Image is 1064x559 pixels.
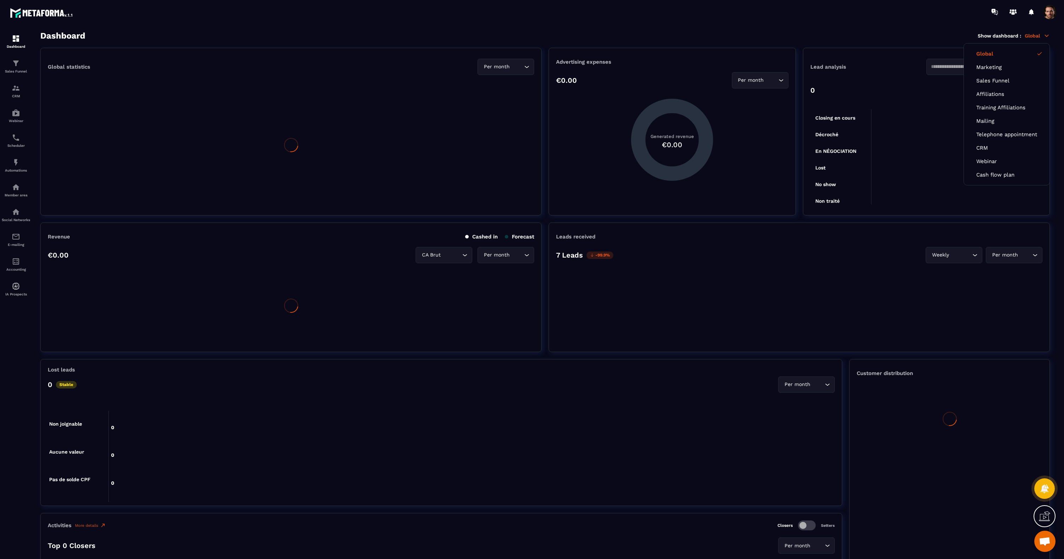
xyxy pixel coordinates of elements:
p: Global [1025,33,1050,39]
tspan: Closing en cours [815,115,855,121]
span: Weekly [930,251,950,259]
p: 0 [810,86,815,94]
div: Search for option [416,247,472,263]
a: Mở cuộc trò chuyện [1034,531,1056,552]
p: Top 0 Closers [48,541,96,550]
tspan: Non joignable [49,421,82,427]
p: Accounting [2,267,30,271]
tspan: No show [815,181,836,187]
span: CA Brut [420,251,442,259]
p: -99.9% [586,252,613,259]
tspan: Décroché [815,132,838,137]
a: Training Affiliations [976,104,1037,111]
div: Search for option [778,376,835,393]
img: automations [12,109,20,117]
p: Closers [777,523,793,528]
a: schedulerschedulerScheduler [2,128,30,153]
img: scheduler [12,133,20,142]
a: formationformationDashboard [2,29,30,54]
a: Telephone appointment [976,131,1037,138]
div: Search for option [478,247,534,263]
p: Revenue [48,234,70,240]
p: Leads received [556,234,595,240]
p: E-mailing [2,243,30,247]
input: Search for option [812,542,823,550]
p: Show dashboard : [978,33,1021,39]
input: Search for option [950,251,971,259]
a: Mailing [976,118,1037,124]
a: automationsautomationsAutomations [2,153,30,178]
a: Webinar [976,158,1037,165]
a: emailemailE-mailing [2,227,30,252]
p: Member area [2,193,30,197]
p: Advertising expenses [556,59,788,65]
a: Global [976,51,1037,57]
p: Scheduler [2,144,30,148]
span: Per month [783,381,812,388]
span: Per month [990,251,1019,259]
p: 0 [48,380,52,389]
tspan: Lost [815,165,826,171]
a: formationformationSales Funnel [2,54,30,79]
a: Cash flow plan [976,172,1037,178]
input: Search for option [931,63,1031,71]
input: Search for option [442,251,461,259]
a: social-networksocial-networkSocial Networks [2,202,30,227]
span: Per month [482,63,511,71]
span: Per month [783,542,812,550]
a: Affiliations [976,91,1037,97]
img: logo [10,6,74,19]
p: Forecast [505,234,534,240]
a: Sales Funnel [976,77,1037,84]
p: Stable [56,381,77,388]
input: Search for option [765,76,777,84]
tspan: Aucune valeur [49,449,84,455]
span: Per month [482,251,511,259]
tspan: Non traité [815,198,840,204]
div: Search for option [986,247,1042,263]
p: Customer distribution [857,370,1042,376]
img: email [12,232,20,241]
img: accountant [12,257,20,266]
h3: Dashboard [40,31,85,41]
div: Search for option [926,247,982,263]
a: Marketing [976,64,1037,70]
p: Sales Funnel [2,69,30,73]
a: accountantaccountantAccounting [2,252,30,277]
div: Search for option [778,537,835,554]
img: formation [12,59,20,68]
a: CRM [976,145,1037,151]
p: Social Networks [2,218,30,222]
a: More details [75,523,106,528]
div: Search for option [926,59,1042,75]
p: Global statistics [48,64,90,70]
img: automations [12,158,20,167]
p: Setters [821,523,835,528]
p: Automations [2,168,30,172]
a: automationsautomationsWebinar [2,103,30,128]
div: Search for option [478,59,534,75]
tspan: En NÉGOCIATION [815,148,856,154]
span: Per month [736,76,765,84]
img: formation [12,34,20,43]
p: €0.00 [48,251,69,259]
p: Webinar [2,119,30,123]
a: formationformationCRM [2,79,30,103]
p: Cashed in [465,234,498,240]
input: Search for option [511,63,522,71]
img: formation [12,84,20,92]
img: automations [12,183,20,191]
input: Search for option [1019,251,1031,259]
tspan: Pas de solde CPF [49,477,91,482]
a: automationsautomationsMember area [2,178,30,202]
p: CRM [2,94,30,98]
img: social-network [12,208,20,216]
p: Activities [48,522,71,529]
div: Search for option [732,72,788,88]
input: Search for option [812,381,823,388]
p: IA Prospects [2,292,30,296]
p: Lost leads [48,367,75,373]
p: Dashboard [2,45,30,48]
p: Lead analysis [810,64,926,70]
img: narrow-up-right-o.6b7c60e2.svg [100,523,106,528]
